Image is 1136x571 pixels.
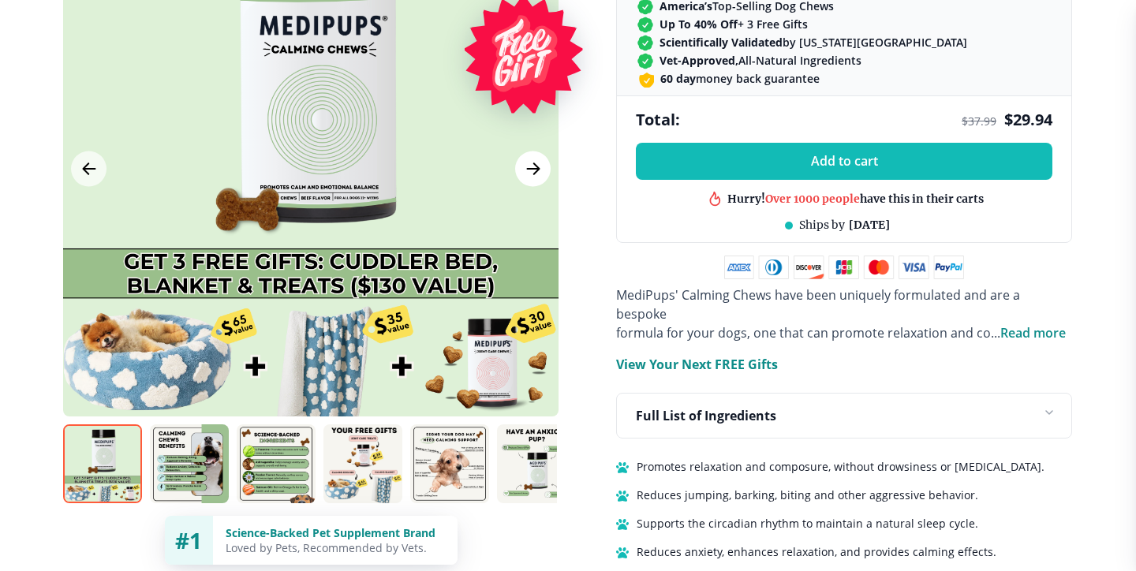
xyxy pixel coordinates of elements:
p: View Your Next FREE Gifts [616,355,778,374]
span: Supports the circadian rhythm to maintain a natural sleep cycle. [637,514,978,533]
span: MediPups' Calming Chews have been uniquely formulated and are a bespoke [616,286,1020,323]
span: All-Natural Ingredients [660,53,861,68]
span: [DATE] [849,218,890,232]
strong: Vet-Approved, [660,53,738,68]
img: Calming Chews | Natural Dog Supplements [63,424,142,503]
img: Calming Chews | Natural Dog Supplements [497,424,576,503]
button: Add to cart [636,143,1052,180]
span: Best product [787,207,858,222]
img: payment methods [724,256,964,279]
span: Promotes relaxation and composure, without drowsiness or [MEDICAL_DATA]. [637,457,1044,476]
span: + 3 Free Gifts [660,17,808,32]
div: Science-Backed Pet Supplement Brand [226,525,445,540]
img: Calming Chews | Natural Dog Supplements [237,424,316,503]
button: Next Image [515,151,551,187]
span: Ships by [799,218,845,232]
div: Loved by Pets, Recommended by Vets. [226,540,445,555]
span: by [US_STATE][GEOGRAPHIC_DATA] [660,35,967,50]
span: money back guarantee [660,71,820,86]
p: Full List of Ingredients [636,406,776,425]
strong: Up To 40% Off [660,17,738,32]
span: Reduces anxiety, enhances relaxation, and provides calming effects. [637,543,996,562]
span: #1 [175,525,202,555]
img: Calming Chews | Natural Dog Supplements [150,424,229,503]
span: Reduces jumping, barking, biting and other aggressive behavior. [637,486,978,505]
span: Over 1000 people [765,188,860,203]
div: in this shop [787,207,923,222]
span: ... [991,324,1066,341]
span: Total: [636,109,680,130]
img: Calming Chews | Natural Dog Supplements [323,424,402,503]
span: $ 37.99 [962,114,996,129]
img: Calming Chews | Natural Dog Supplements [410,424,489,503]
span: Add to cart [811,154,878,169]
span: formula for your dogs, one that can promote relaxation and co [616,324,991,341]
span: $ 29.94 [1004,109,1052,130]
span: Read more [1000,324,1066,341]
strong: Scientifically Validated [660,35,783,50]
button: Previous Image [71,151,106,187]
div: Hurry! have this in their carts [727,188,984,203]
strong: 60 day [660,71,696,86]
